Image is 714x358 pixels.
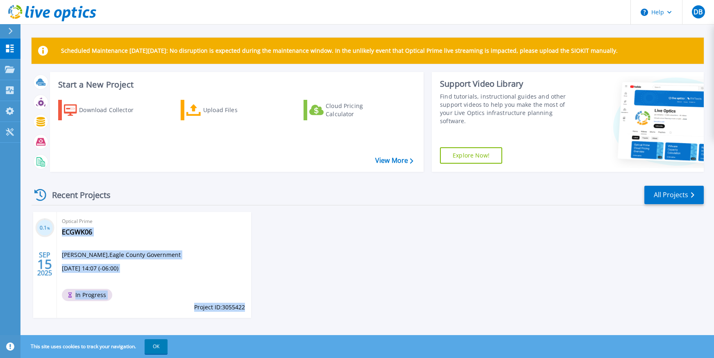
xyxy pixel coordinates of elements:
button: OK [145,339,168,354]
div: Recent Projects [32,185,122,205]
a: View More [375,157,413,164]
span: Optical Prime [62,217,246,226]
span: % [47,226,50,230]
h3: 0.1 [35,223,54,233]
p: Scheduled Maintenance [DATE][DATE]: No disruption is expected during the maintenance window. In t... [61,47,618,54]
span: DB [694,9,703,15]
span: In Progress [62,289,112,301]
div: Cloud Pricing Calculator [326,102,391,118]
div: SEP 2025 [37,249,52,279]
div: Download Collector [79,102,145,118]
span: [DATE] 14:07 (-06:00) [62,264,118,273]
a: Cloud Pricing Calculator [304,100,395,120]
a: All Projects [644,186,704,204]
a: Upload Files [181,100,272,120]
h3: Start a New Project [58,80,413,89]
span: 15 [37,261,52,268]
span: [PERSON_NAME] , Eagle County Government [62,250,181,259]
a: Explore Now! [440,147,502,164]
a: ECGWK06 [62,228,92,236]
span: This site uses cookies to track your navigation. [23,339,168,354]
div: Support Video Library [440,79,578,89]
span: Project ID: 3055422 [194,303,245,312]
div: Upload Files [203,102,269,118]
a: Download Collector [58,100,150,120]
div: Find tutorials, instructional guides and other support videos to help you make the most of your L... [440,92,578,125]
